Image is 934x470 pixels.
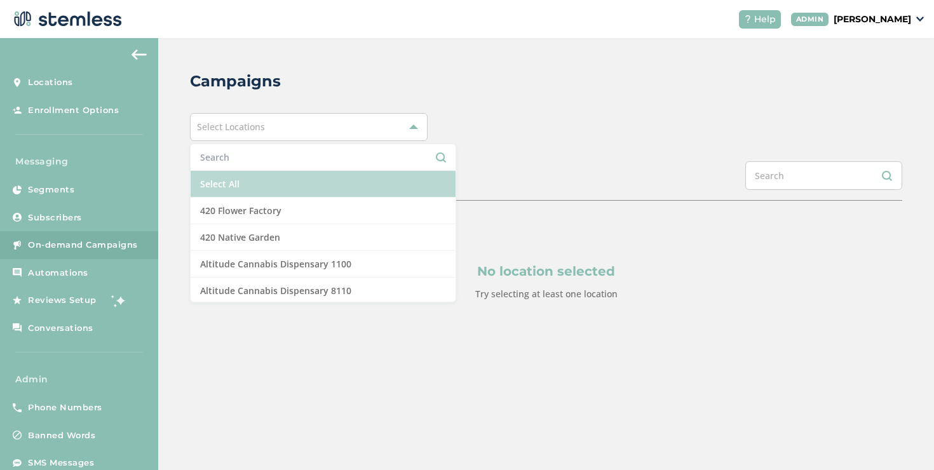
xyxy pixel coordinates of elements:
[132,50,147,60] img: icon-arrow-back-accent-c549486e.svg
[28,322,93,335] span: Conversations
[191,171,456,198] li: Select All
[28,429,95,442] span: Banned Words
[191,224,456,251] li: 420 Native Garden
[475,288,618,300] label: Try selecting at least one location
[106,288,132,313] img: glitter-stars-b7820f95.gif
[28,184,74,196] span: Segments
[744,15,752,23] img: icon-help-white-03924b79.svg
[754,13,776,26] span: Help
[28,401,102,414] span: Phone Numbers
[745,161,902,190] input: Search
[28,457,94,469] span: SMS Messages
[28,294,97,307] span: Reviews Setup
[10,6,122,32] img: logo-dark-0685b13c.svg
[28,76,73,89] span: Locations
[28,211,82,224] span: Subscribers
[197,121,265,133] span: Select Locations
[190,70,281,93] h2: Campaigns
[28,239,138,252] span: On-demand Campaigns
[191,198,456,224] li: 420 Flower Factory
[191,278,456,304] li: Altitude Cannabis Dispensary 8110
[28,267,88,279] span: Automations
[200,151,446,164] input: Search
[191,251,456,278] li: Altitude Cannabis Dispensary 1100
[28,104,119,117] span: Enrollment Options
[834,13,911,26] p: [PERSON_NAME]
[791,13,829,26] div: ADMIN
[251,262,841,281] p: No location selected
[870,409,934,470] iframe: Chat Widget
[916,17,924,22] img: icon_down-arrow-small-66adaf34.svg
